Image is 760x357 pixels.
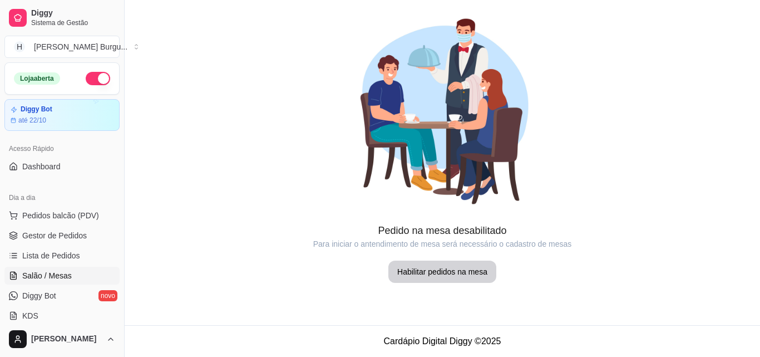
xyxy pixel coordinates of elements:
a: Diggy Botaté 22/10 [4,99,120,131]
span: Lista de Pedidos [22,250,80,261]
a: Gestor de Pedidos [4,227,120,244]
a: Lista de Pedidos [4,247,120,265]
div: Acesso Rápido [4,140,120,158]
a: DiggySistema de Gestão [4,4,120,31]
article: até 22/10 [18,116,46,125]
button: Habilitar pedidos na mesa [388,261,496,283]
span: Diggy [31,8,115,18]
span: Pedidos balcão (PDV) [22,210,99,221]
div: Loja aberta [14,72,60,85]
a: Salão / Mesas [4,267,120,285]
span: Sistema de Gestão [31,18,115,27]
a: Dashboard [4,158,120,175]
article: Para iniciar o antendimento de mesa será necessário o cadastro de mesas [125,238,760,250]
span: [PERSON_NAME] [31,334,102,344]
div: Dia a dia [4,189,120,207]
button: Select a team [4,36,120,58]
footer: Cardápio Digital Diggy © 2025 [125,325,760,357]
article: Diggy Bot [21,105,52,114]
span: Gestor de Pedidos [22,230,87,241]
div: [PERSON_NAME] Burgu ... [34,41,127,52]
a: KDS [4,307,120,325]
button: [PERSON_NAME] [4,326,120,353]
span: Salão / Mesas [22,270,72,281]
a: Diggy Botnovo [4,287,120,305]
article: Pedido na mesa desabilitado [125,223,760,238]
span: Dashboard [22,161,61,172]
button: Pedidos balcão (PDV) [4,207,120,224]
span: H [14,41,25,52]
span: Diggy Bot [22,290,56,301]
span: KDS [22,310,38,321]
button: Alterar Status [86,72,110,85]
